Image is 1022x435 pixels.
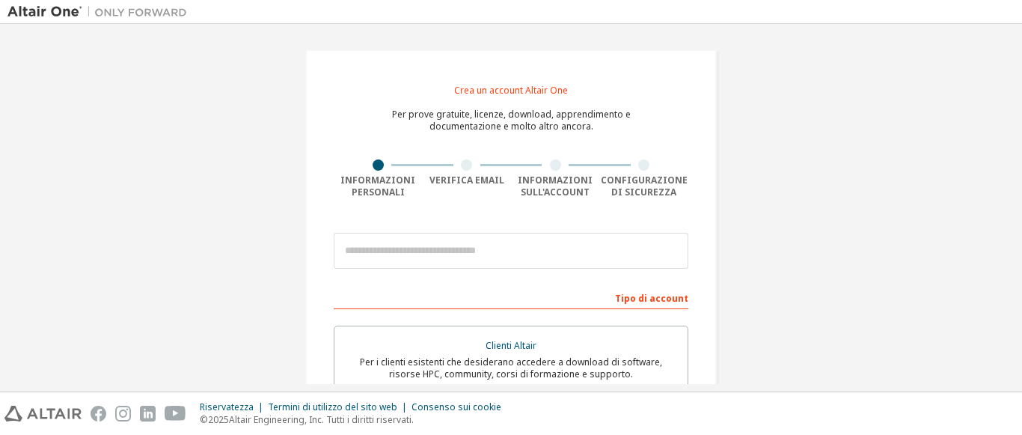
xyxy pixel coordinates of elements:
font: Per prove gratuite, licenze, download, apprendimento e [392,108,631,121]
font: Informazioni personali [340,174,415,198]
font: 2025 [208,413,229,426]
font: Tipo di account [615,292,688,305]
font: Crea un account Altair One [454,84,568,97]
font: Altair Engineering, Inc. Tutti i diritti riservati. [229,413,414,426]
font: Clienti Altair [486,339,536,352]
font: © [200,413,208,426]
font: documentazione e molto altro ancora. [429,120,593,133]
font: Termini di utilizzo del sito web [268,401,397,413]
img: Altair Uno [7,4,195,19]
img: youtube.svg [165,406,186,422]
font: Verifica email [429,174,504,186]
img: instagram.svg [115,406,131,422]
font: Per i clienti esistenti che desiderano accedere a download di software, risorse HPC, community, c... [360,356,662,380]
font: Informazioni sull'account [518,174,593,198]
font: Configurazione di sicurezza [601,174,688,198]
font: Consenso sui cookie [411,401,501,413]
img: facebook.svg [91,406,106,422]
img: linkedin.svg [140,406,156,422]
font: Riservatezza [200,401,254,413]
img: altair_logo.svg [4,406,82,422]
